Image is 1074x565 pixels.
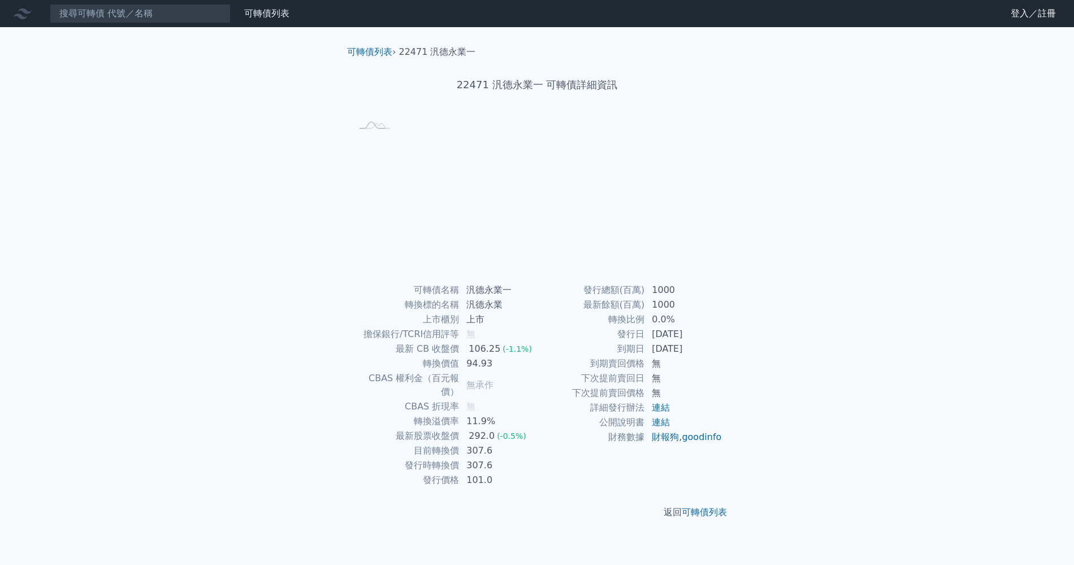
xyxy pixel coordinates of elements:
td: CBAS 折現率 [352,399,460,414]
li: › [347,45,396,59]
td: , [645,430,722,445]
td: 轉換標的名稱 [352,297,460,312]
td: 11.9% [460,414,537,429]
li: 22471 汎德永業一 [399,45,476,59]
td: 公開說明書 [537,415,645,430]
td: 詳細發行辦法 [537,400,645,415]
td: 發行日 [537,327,645,342]
a: 可轉債列表 [244,8,289,19]
td: 到期賣回價格 [537,356,645,371]
td: 0.0% [645,312,722,327]
td: 下次提前賣回價格 [537,386,645,400]
td: 1000 [645,297,722,312]
a: 連結 [652,402,670,413]
td: 最新股票收盤價 [352,429,460,443]
td: 轉換價值 [352,356,460,371]
td: 最新 CB 收盤價 [352,342,460,356]
span: (-0.5%) [497,432,526,441]
td: 可轉債名稱 [352,283,460,297]
td: 1000 [645,283,722,297]
td: 無 [645,356,722,371]
a: 財報狗 [652,432,679,442]
a: 連結 [652,417,670,428]
td: CBAS 權利金（百元報價） [352,371,460,399]
td: 到期日 [537,342,645,356]
td: 發行價格 [352,473,460,488]
td: 發行時轉換價 [352,458,460,473]
div: 292.0 [466,429,497,443]
a: 登入／註冊 [1002,5,1065,23]
a: 可轉債列表 [347,46,392,57]
p: 返回 [338,506,736,519]
td: 擔保銀行/TCRI信用評等 [352,327,460,342]
td: 財務數據 [537,430,645,445]
span: 無 [466,401,475,412]
td: 汎德永業一 [460,283,537,297]
td: 無 [645,386,722,400]
td: [DATE] [645,342,722,356]
td: 最新餘額(百萬) [537,297,645,312]
td: 101.0 [460,473,537,488]
a: 可轉債列表 [682,507,727,517]
td: 下次提前賣回日 [537,371,645,386]
td: 307.6 [460,443,537,458]
input: 搜尋可轉債 代號／名稱 [50,4,231,23]
div: 106.25 [466,342,503,356]
td: 轉換比例 [537,312,645,327]
td: 發行總額(百萬) [537,283,645,297]
span: (-1.1%) [503,344,532,353]
span: 無 [466,329,475,339]
td: 汎德永業 [460,297,537,312]
span: 無承作 [466,379,493,390]
td: [DATE] [645,327,722,342]
td: 94.93 [460,356,537,371]
td: 無 [645,371,722,386]
td: 307.6 [460,458,537,473]
h1: 22471 汎德永業一 可轉債詳細資訊 [338,77,736,93]
a: goodinfo [682,432,721,442]
td: 轉換溢價率 [352,414,460,429]
td: 上市櫃別 [352,312,460,327]
td: 上市 [460,312,537,327]
td: 目前轉換價 [352,443,460,458]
